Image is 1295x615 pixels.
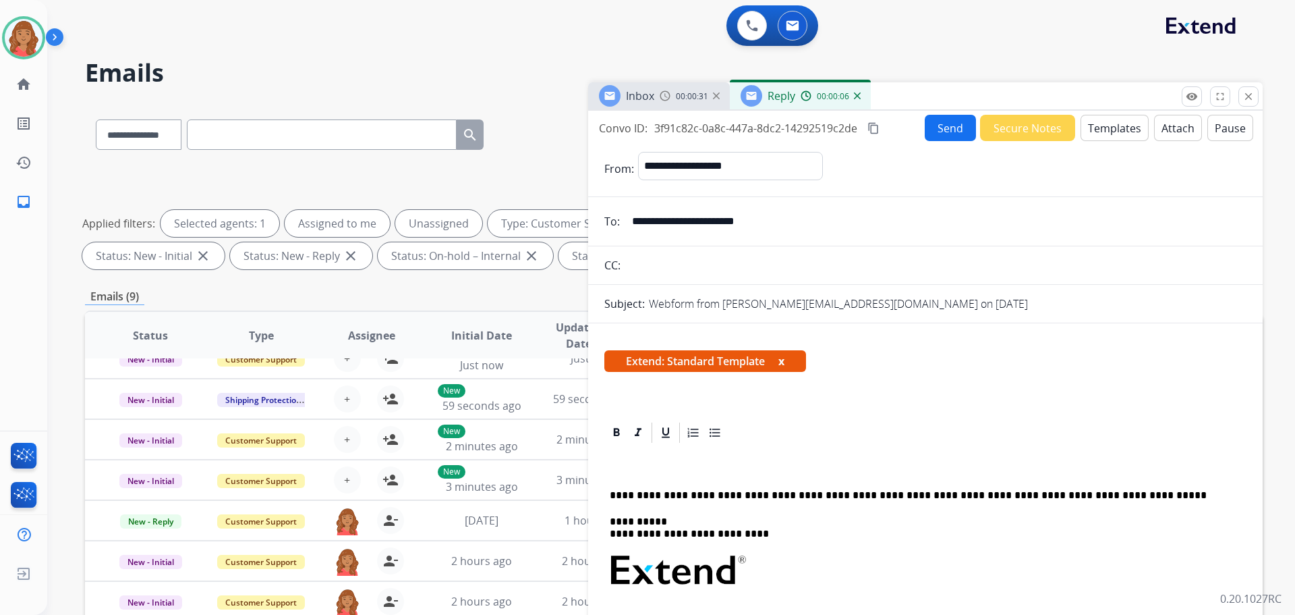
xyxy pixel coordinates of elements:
p: New [438,384,465,398]
button: Secure Notes [980,115,1075,141]
p: Convo ID: [599,120,647,136]
span: 59 seconds ago [553,392,632,406]
span: Customer Support [217,433,305,448]
span: New - Reply [120,514,181,529]
span: 3f91c82c-0a8c-447a-8dc2-14292519c2de [654,121,857,136]
span: Customer Support [217,555,305,569]
button: + [334,426,361,453]
span: + [344,472,350,488]
p: From: [604,161,634,177]
p: New [438,425,465,438]
span: 2 minutes ago [556,432,629,447]
span: 3 minutes ago [446,479,518,494]
span: 2 hours ago [451,594,512,609]
button: Pause [1207,115,1253,141]
p: 0.20.1027RC [1220,591,1282,607]
span: 2 hours ago [562,554,623,568]
span: Customer Support [217,352,305,367]
div: Bullet List [705,423,725,443]
mat-icon: list_alt [16,115,32,132]
div: Assigned to me [285,210,390,237]
mat-icon: person_add [382,391,399,407]
span: New - Initial [119,352,182,367]
span: Customer Support [217,514,305,529]
mat-icon: close [1242,90,1255,103]
mat-icon: person_add [382,472,399,488]
span: New - Initial [119,433,182,448]
mat-icon: close [343,248,359,264]
p: Subject: [604,296,645,312]
button: Templates [1081,115,1149,141]
span: New - Initial [119,595,182,610]
img: avatar [5,19,42,57]
div: Type: Customer Support [488,210,658,237]
p: Applied filters: [82,215,155,232]
span: Shipping Protection [217,393,310,407]
mat-icon: person_remove [382,512,399,529]
div: Bold [606,423,627,443]
span: Status [133,327,168,344]
p: Webform from [PERSON_NAME][EMAIL_ADDRESS][DOMAIN_NAME] on [DATE] [649,296,1028,312]
span: 00:00:31 [676,91,708,102]
p: Emails (9) [85,288,144,305]
span: New - Initial [119,474,182,488]
mat-icon: person_remove [382,553,399,569]
span: 1 hour ago [565,513,620,528]
span: New - Initial [119,555,182,569]
span: Type [249,327,274,344]
span: [DATE] [465,513,498,528]
mat-icon: history [16,155,32,171]
div: Unassigned [395,210,482,237]
p: CC: [604,257,621,273]
span: Reply [768,88,795,103]
button: + [334,466,361,493]
button: Attach [1154,115,1202,141]
p: To: [604,213,620,230]
mat-icon: close [195,248,211,264]
button: x [778,353,784,369]
div: Italic [628,423,648,443]
mat-icon: search [462,127,478,143]
span: + [344,391,350,407]
div: Selected agents: 1 [161,210,279,237]
div: Underline [656,423,676,443]
mat-icon: fullscreen [1214,90,1226,103]
span: Just now [460,358,503,373]
span: 2 hours ago [451,554,512,568]
button: Send [925,115,976,141]
span: + [344,431,350,448]
div: Status: New - Initial [82,242,225,269]
div: Ordered List [683,423,703,443]
span: Extend: Standard Template [604,350,806,372]
span: Inbox [626,88,654,103]
span: Updated Date [548,319,610,352]
h2: Emails [85,59,1263,86]
mat-icon: person_add [382,431,399,448]
span: 2 hours ago [562,594,623,609]
mat-icon: person_remove [382,593,399,610]
span: 59 seconds ago [442,398,521,413]
span: Initial Date [451,327,512,344]
span: Customer Support [217,595,305,610]
mat-icon: home [16,76,32,92]
div: Status: On-hold - Customer [558,242,743,269]
mat-icon: inbox [16,194,32,210]
span: 00:00:06 [817,91,849,102]
img: agent-avatar [334,507,361,535]
mat-icon: remove_red_eye [1186,90,1198,103]
span: 2 minutes ago [446,439,518,454]
span: New - Initial [119,393,182,407]
mat-icon: close [523,248,540,264]
img: agent-avatar [334,547,361,576]
p: New [438,465,465,479]
mat-icon: content_copy [867,122,880,134]
div: Status: On-hold – Internal [378,242,553,269]
button: + [334,385,361,412]
div: Status: New - Reply [230,242,372,269]
span: 3 minutes ago [556,473,629,487]
span: Assignee [348,327,395,344]
span: Customer Support [217,474,305,488]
